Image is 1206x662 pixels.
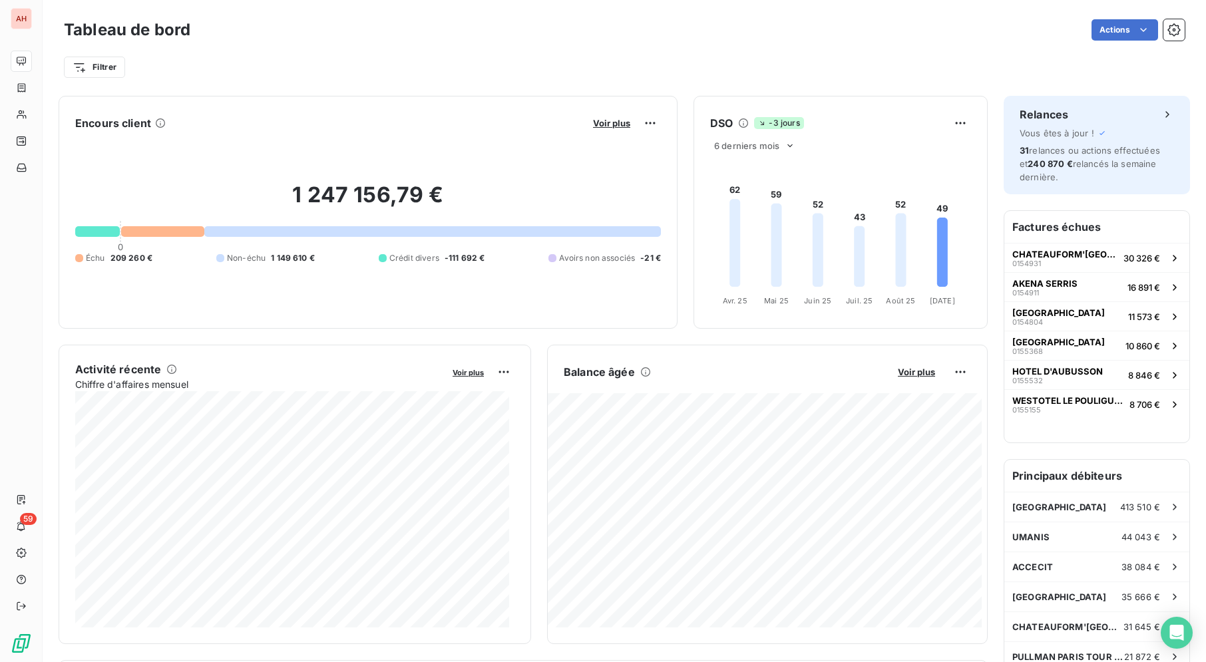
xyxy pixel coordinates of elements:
button: [GEOGRAPHIC_DATA]015480411 573 € [1004,301,1189,331]
span: CHATEAUFORM'[GEOGRAPHIC_DATA] [1012,249,1118,259]
span: Chiffre d'affaires mensuel [75,377,443,391]
button: WESTOTEL LE POULIGUEN01551558 706 € [1004,389,1189,418]
span: Échu [86,252,105,264]
h3: Tableau de bord [64,18,190,42]
span: 0155368 [1012,347,1043,355]
span: Crédit divers [389,252,439,264]
span: PULLMAN PARIS TOUR EIFFEL [1012,651,1124,662]
button: Voir plus [589,117,634,129]
span: [GEOGRAPHIC_DATA] [1012,502,1107,512]
tspan: Mai 25 [764,296,789,305]
h6: Activité récente [75,361,161,377]
h6: Relances [1020,106,1068,122]
span: 0 [118,242,123,252]
span: WESTOTEL LE POULIGUEN [1012,395,1124,406]
h2: 1 247 156,79 € [75,182,661,222]
span: 59 [20,513,37,525]
span: Avoirs non associés [559,252,635,264]
span: [GEOGRAPHIC_DATA] [1012,591,1107,602]
span: [GEOGRAPHIC_DATA] [1012,337,1105,347]
span: 30 326 € [1123,253,1160,263]
span: CHATEAUFORM'[GEOGRAPHIC_DATA] [1012,621,1123,632]
span: 0155532 [1012,377,1043,385]
span: AKENA SERRIS [1012,278,1078,289]
div: AH [11,8,32,29]
span: 8 846 € [1128,370,1160,381]
span: 11 573 € [1128,311,1160,322]
span: ACCECIT [1012,562,1053,572]
button: [GEOGRAPHIC_DATA]015536810 860 € [1004,331,1189,360]
span: 21 872 € [1124,651,1160,662]
span: 0155155 [1012,406,1041,414]
span: relances ou actions effectuées et relancés la semaine dernière. [1020,145,1160,182]
span: 31 645 € [1123,621,1160,632]
button: Voir plus [894,366,939,378]
span: -111 692 € [445,252,485,264]
span: HOTEL D'AUBUSSON [1012,366,1103,377]
tspan: Juin 25 [804,296,831,305]
span: 8 706 € [1129,399,1160,410]
tspan: Juil. 25 [846,296,873,305]
span: [GEOGRAPHIC_DATA] [1012,307,1105,318]
span: -3 jours [754,117,803,129]
span: 31 [1020,145,1029,156]
span: 44 043 € [1121,532,1160,542]
span: Non-échu [227,252,266,264]
span: 6 derniers mois [714,140,779,151]
button: HOTEL D'AUBUSSON01555328 846 € [1004,360,1189,389]
button: CHATEAUFORM'[GEOGRAPHIC_DATA]015493130 326 € [1004,243,1189,272]
tspan: [DATE] [930,296,955,305]
button: Filtrer [64,57,125,78]
span: 38 084 € [1121,562,1160,572]
span: Voir plus [593,118,630,128]
span: 35 666 € [1121,591,1160,602]
button: Actions [1092,19,1158,41]
h6: DSO [710,115,733,131]
span: Vous êtes à jour ! [1020,128,1094,138]
h6: Principaux débiteurs [1004,460,1189,492]
h6: Encours client [75,115,151,131]
tspan: Avr. 25 [723,296,747,305]
span: 0154911 [1012,289,1039,297]
span: Voir plus [453,368,484,377]
h6: Balance âgée [564,364,635,380]
span: 413 510 € [1120,502,1160,512]
span: Voir plus [898,367,935,377]
span: -21 € [640,252,661,264]
span: 10 860 € [1125,341,1160,351]
span: 16 891 € [1127,282,1160,293]
div: Open Intercom Messenger [1161,617,1193,649]
tspan: Août 25 [886,296,915,305]
img: Logo LeanPay [11,633,32,654]
span: UMANIS [1012,532,1050,542]
button: AKENA SERRIS015491116 891 € [1004,272,1189,301]
span: 240 870 € [1028,158,1072,169]
h6: Factures échues [1004,211,1189,243]
span: 1 149 610 € [271,252,315,264]
span: 0154804 [1012,318,1043,326]
span: 0154931 [1012,259,1041,267]
button: Voir plus [449,366,488,378]
span: 209 260 € [110,252,152,264]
